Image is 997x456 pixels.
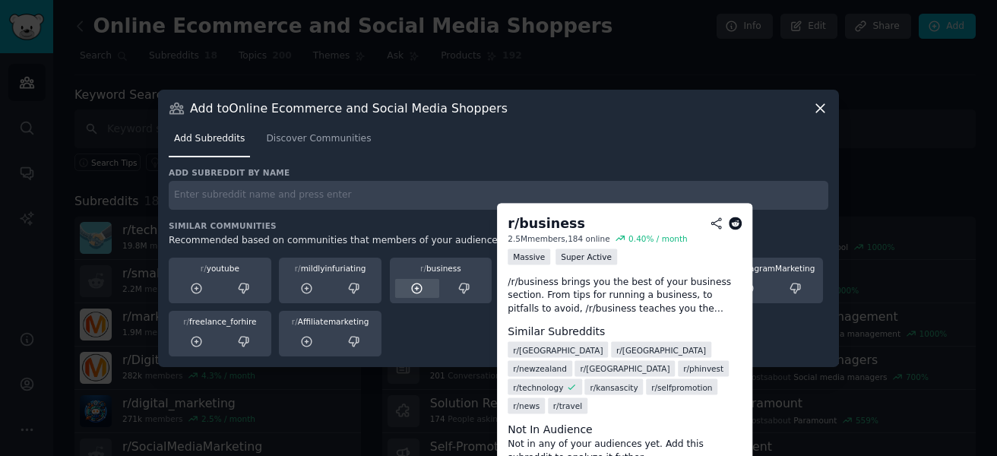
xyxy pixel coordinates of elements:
[508,323,742,339] dt: Similar Subreddits
[292,317,298,326] span: r/
[590,382,638,392] span: r/ kansascity
[183,317,189,326] span: r/
[628,233,688,243] div: 0.40 % / month
[169,220,828,231] h3: Similar Communities
[169,167,828,178] h3: Add subreddit by name
[651,382,712,392] span: r/ selfpromotion
[513,363,567,374] span: r/ newzealand
[266,132,371,146] span: Discover Communities
[420,264,426,273] span: r/
[616,344,706,355] span: r/ [GEOGRAPHIC_DATA]
[169,234,828,248] div: Recommended based on communities that members of your audience also participate in.
[261,127,376,158] a: Discover Communities
[284,263,376,274] div: mildlyinfuriating
[508,233,609,243] div: 2.5M members, 184 online
[284,316,376,327] div: Affiliatemarketing
[169,181,828,211] input: Enter subreddit name and press enter
[508,249,550,264] div: Massive
[508,275,742,315] p: /r/business brings you the best of your business section. From tips for running a business, to pi...
[508,422,742,438] dt: Not In Audience
[174,132,245,146] span: Add Subreddits
[174,263,266,274] div: youtube
[726,263,818,274] div: InstagramMarketing
[513,344,603,355] span: r/ [GEOGRAPHIC_DATA]
[683,363,723,374] span: r/ phinvest
[508,214,585,233] div: r/ business
[190,100,508,116] h3: Add to Online Ecommerce and Social Media Shoppers
[513,382,563,392] span: r/ technology
[295,264,301,273] span: r/
[201,264,207,273] span: r/
[553,401,582,411] span: r/ travel
[174,316,266,327] div: freelance_forhire
[580,363,669,374] span: r/ [GEOGRAPHIC_DATA]
[555,249,617,264] div: Super Active
[395,263,487,274] div: business
[169,127,250,158] a: Add Subreddits
[513,401,540,411] span: r/ news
